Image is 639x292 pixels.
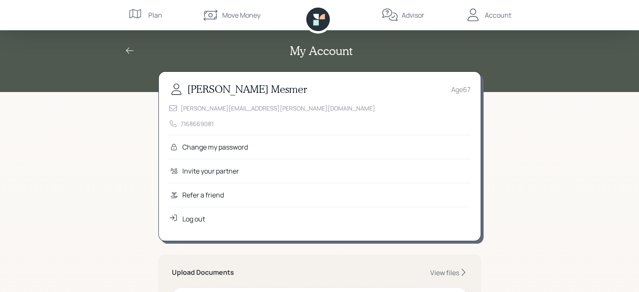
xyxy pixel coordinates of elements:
[402,10,424,20] div: Advisor
[148,10,162,20] div: Plan
[290,44,352,58] h2: My Account
[451,84,471,95] div: Age 67
[182,166,239,176] div: Invite your partner
[182,190,224,200] div: Refer a friend
[172,268,234,276] h5: Upload Documents
[430,268,459,277] div: View files
[182,214,205,224] div: Log out
[187,83,307,95] h3: [PERSON_NAME] Mesmer
[181,104,375,113] div: [PERSON_NAME][EMAIL_ADDRESS][PERSON_NAME][DOMAIN_NAME]
[222,10,260,20] div: Move Money
[181,119,213,128] div: 7168669081
[182,142,248,152] div: Change my password
[485,10,511,20] div: Account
